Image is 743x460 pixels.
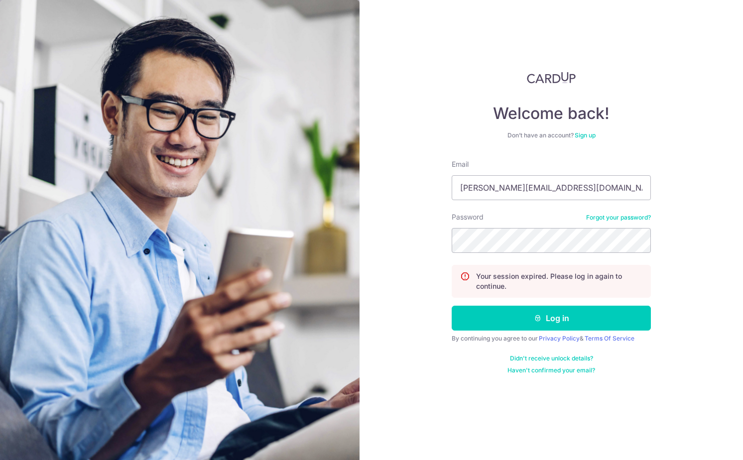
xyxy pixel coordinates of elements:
div: By continuing you agree to our & [452,335,651,343]
div: Don’t have an account? [452,131,651,139]
a: Sign up [575,131,596,139]
label: Email [452,159,469,169]
a: Terms Of Service [585,335,634,342]
a: Forgot your password? [586,214,651,222]
h4: Welcome back! [452,104,651,123]
input: Enter your Email [452,175,651,200]
img: CardUp Logo [527,72,576,84]
p: Your session expired. Please log in again to continue. [476,271,642,291]
a: Didn't receive unlock details? [510,354,593,362]
a: Privacy Policy [539,335,580,342]
label: Password [452,212,484,222]
button: Log in [452,306,651,331]
a: Haven't confirmed your email? [507,366,595,374]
